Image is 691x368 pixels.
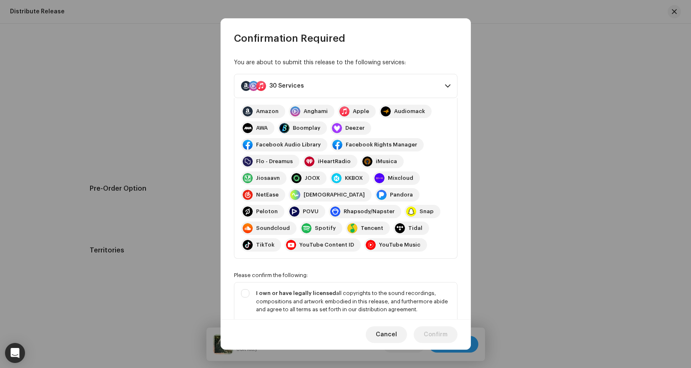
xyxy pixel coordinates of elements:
[388,175,413,181] div: Mixcloud
[376,158,397,165] div: iMusica
[256,125,268,131] div: AWA
[234,58,457,67] div: You are about to submit this release to the following services:
[234,272,457,279] div: Please confirm the following:
[394,108,425,115] div: Audiomack
[361,225,383,232] div: Tencent
[345,125,364,131] div: Deezer
[293,125,320,131] div: Boomplay
[299,242,354,248] div: YouTube Content ID
[379,242,420,248] div: YouTube Music
[424,326,447,343] span: Confirm
[256,175,280,181] div: Jiosaavn
[344,208,394,215] div: Rhapsody/Napster
[303,208,319,215] div: POVU
[269,83,304,89] div: 30 Services
[256,225,290,232] div: Soundcloud
[256,192,279,198] div: NetEase
[234,282,457,341] p-togglebutton: I own or have legally licensedall copyrights to the sound recordings, compositions and artwork em...
[305,175,320,181] div: JOOX
[256,289,450,314] div: all copyrights to the sound recordings, compositions and artwork embodied in this release, and fu...
[234,98,457,259] p-accordion-content: 30 Services
[318,158,351,165] div: iHeartRadio
[408,225,422,232] div: Tidal
[346,141,417,148] div: Facebook Rights Manager
[234,32,345,45] span: Confirmation Required
[414,326,457,343] button: Confirm
[345,175,363,181] div: KKBOX
[353,108,369,115] div: Apple
[256,108,279,115] div: Amazon
[5,343,25,363] div: Open Intercom Messenger
[256,290,336,296] strong: I own or have legally licensed
[234,74,457,98] p-accordion-header: 30 Services
[256,141,321,148] div: Facebook Audio Library
[390,192,413,198] div: Pandora
[420,208,434,215] div: Snap
[256,242,274,248] div: TikTok
[256,208,278,215] div: Peloton
[304,192,365,198] div: [DEMOGRAPHIC_DATA]
[376,326,397,343] span: Cancel
[315,225,336,232] div: Spotify
[304,108,328,115] div: Anghami
[256,158,293,165] div: Flo - Dreamus
[366,326,407,343] button: Cancel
